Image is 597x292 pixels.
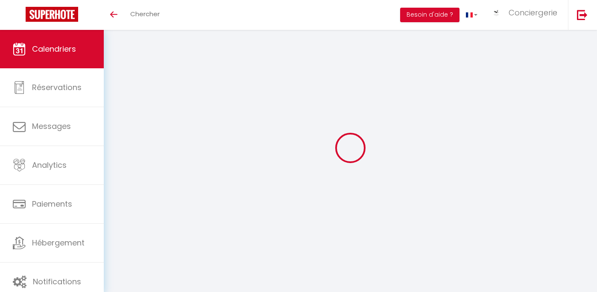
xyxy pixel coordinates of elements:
[400,8,459,22] button: Besoin d'aide ?
[130,9,160,18] span: Chercher
[577,9,588,20] img: logout
[32,237,85,248] span: Hébergement
[32,160,67,170] span: Analytics
[32,121,71,131] span: Messages
[490,9,503,18] img: ...
[32,82,82,93] span: Réservations
[32,199,72,209] span: Paiements
[32,44,76,54] span: Calendriers
[33,276,81,287] span: Notifications
[26,7,78,22] img: Super Booking
[509,7,557,18] span: Conciergerie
